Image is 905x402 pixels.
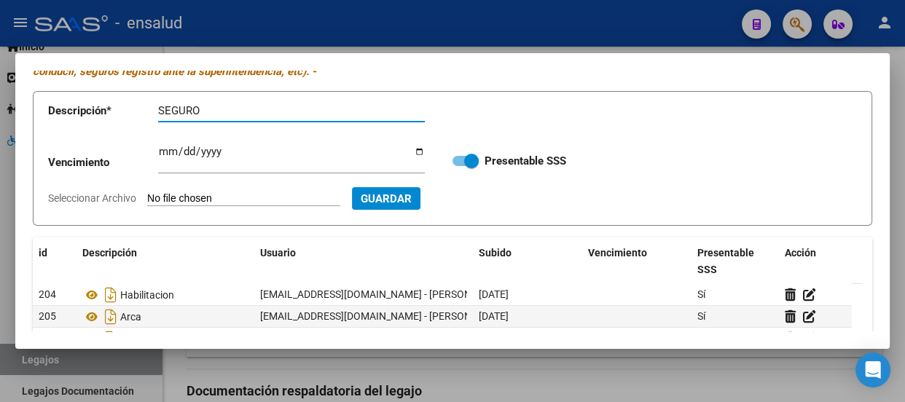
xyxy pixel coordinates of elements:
span: Sí [697,310,705,322]
datatable-header-cell: Usuario [254,237,473,285]
span: Usuario [260,247,296,259]
datatable-header-cell: id [33,237,77,285]
span: Vencimiento [588,247,647,259]
i: Descargar documento [101,305,120,328]
datatable-header-cell: Subido [473,237,582,285]
span: Sí [697,288,705,300]
button: Guardar [352,187,420,210]
datatable-header-cell: Acción [779,237,852,285]
span: Subido [479,247,512,259]
span: Guardar [361,192,412,205]
datatable-header-cell: Presentable SSS [692,237,779,285]
datatable-header-cell: Descripción [77,237,254,285]
span: [EMAIL_ADDRESS][DOMAIN_NAME] - [PERSON_NAME] [260,310,507,322]
p: Vencimiento [48,154,158,171]
span: Arca [120,311,141,323]
span: Seleccionar Archivo [48,192,136,204]
span: [EMAIL_ADDRESS][DOMAIN_NAME] - [PERSON_NAME] [260,288,507,300]
div: Open Intercom Messenger [855,352,890,387]
span: Presentable SSS [697,247,754,275]
p: Descripción [48,103,158,119]
span: 205 [39,310,56,322]
span: Descripción [82,247,137,259]
datatable-header-cell: Vencimiento [582,237,692,285]
i: Descargar documento [101,283,120,307]
span: [DATE] [479,288,509,300]
span: 204 [39,288,56,300]
span: Acción [785,247,816,259]
strong: Presentable SSS [485,154,566,167]
span: [DATE] [479,310,509,322]
span: id [39,247,47,259]
span: Habilitacion [120,289,174,301]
